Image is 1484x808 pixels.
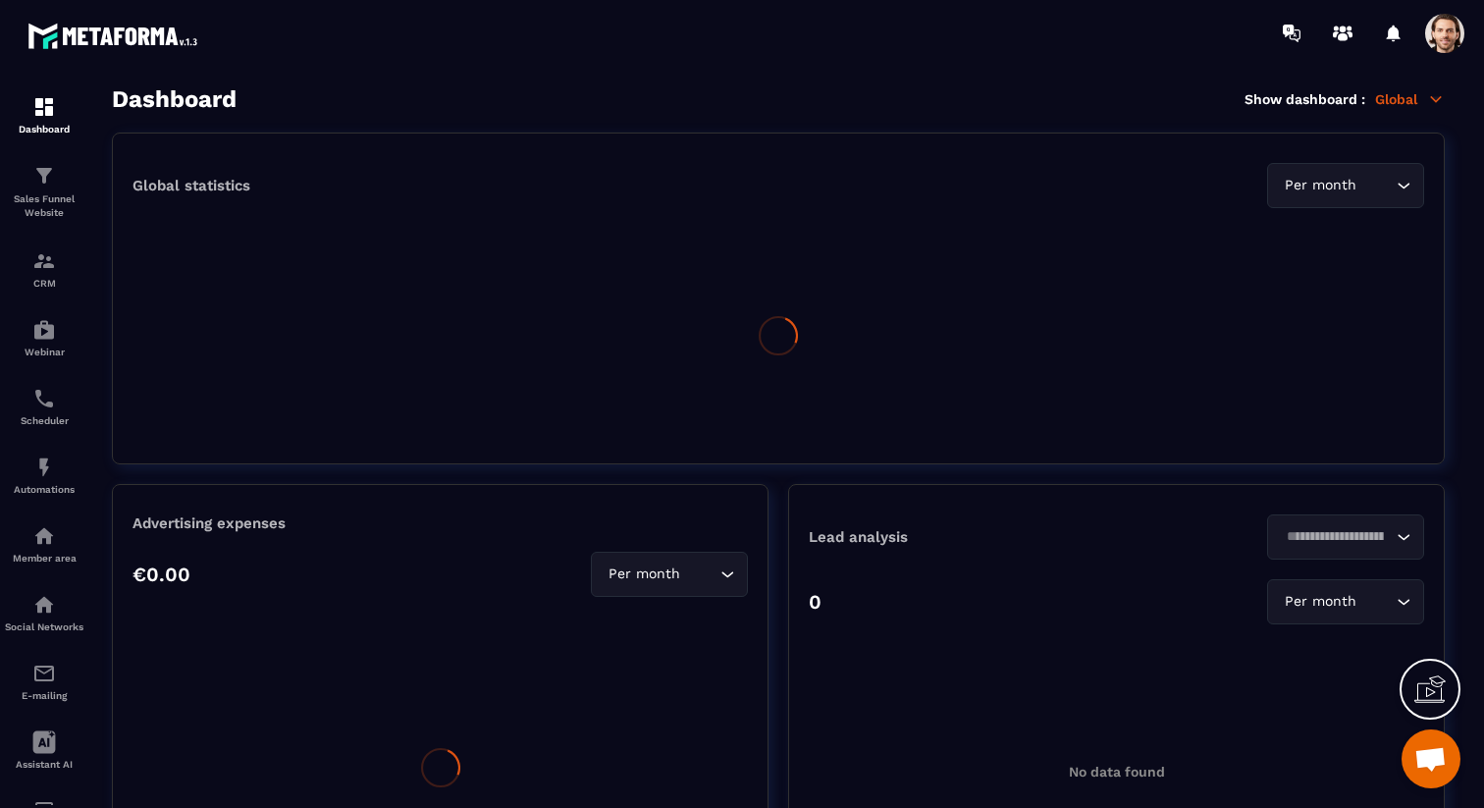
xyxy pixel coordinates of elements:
[604,564,684,585] span: Per month
[27,18,204,54] img: logo
[132,514,748,532] p: Advertising expenses
[5,81,83,149] a: formationformationDashboard
[32,593,56,617] img: social-network
[5,690,83,701] p: E-mailing
[591,552,748,597] div: Search for option
[1402,729,1460,788] div: Ouvrir le chat
[5,510,83,578] a: automationsautomationsMember area
[32,249,56,273] img: formation
[5,647,83,716] a: emailemailE-mailing
[32,662,56,685] img: email
[112,85,237,113] h3: Dashboard
[32,164,56,188] img: formation
[5,759,83,770] p: Assistant AI
[5,716,83,784] a: Assistant AI
[5,303,83,372] a: automationsautomationsWebinar
[5,553,83,564] p: Member area
[5,124,83,135] p: Dashboard
[5,347,83,357] p: Webinar
[132,563,190,586] p: €0.00
[5,621,83,632] p: Social Networks
[1245,91,1365,107] p: Show dashboard :
[1069,764,1165,780] p: No data found
[32,95,56,119] img: formation
[5,235,83,303] a: formationformationCRM
[1360,591,1392,613] input: Search for option
[5,192,83,220] p: Sales Funnel Website
[5,372,83,441] a: schedulerschedulerScheduler
[1280,175,1360,196] span: Per month
[1375,90,1445,108] p: Global
[5,149,83,235] a: formationformationSales Funnel Website
[5,578,83,647] a: social-networksocial-networkSocial Networks
[1360,175,1392,196] input: Search for option
[1267,579,1424,624] div: Search for option
[5,278,83,289] p: CRM
[1280,591,1360,613] span: Per month
[684,564,715,585] input: Search for option
[132,177,250,194] p: Global statistics
[809,528,1117,546] p: Lead analysis
[1267,514,1424,560] div: Search for option
[1267,163,1424,208] div: Search for option
[809,590,821,614] p: 0
[1280,526,1392,548] input: Search for option
[32,524,56,548] img: automations
[32,456,56,479] img: automations
[5,415,83,426] p: Scheduler
[5,484,83,495] p: Automations
[5,441,83,510] a: automationsautomationsAutomations
[32,318,56,342] img: automations
[32,387,56,410] img: scheduler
